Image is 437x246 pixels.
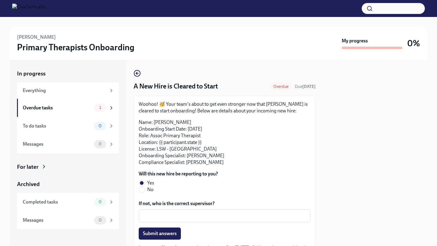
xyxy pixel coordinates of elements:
[17,99,119,117] a: Overdue tasks1
[23,105,92,111] div: Overdue tasks
[23,123,92,129] div: To do tasks
[143,231,177,237] span: Submit answers
[95,200,105,204] span: 0
[17,42,134,53] h3: Primary Therapists Onboarding
[147,186,154,193] span: No
[95,124,105,128] span: 0
[139,119,310,166] p: Name: [PERSON_NAME] Onboarding Start Date: [DATE] Role: Assoc Primary Therapist Location: {{ part...
[17,117,119,135] a: To do tasks0
[95,142,105,146] span: 0
[139,101,310,114] p: Woohoo! 🥳 Your team's about to get even stronger now that [PERSON_NAME] is cleared to start onboa...
[134,82,218,91] h4: A New Hire is Cleared to Start
[12,4,46,13] img: CharlieHealth
[23,87,106,94] div: Everything
[407,38,420,49] h3: 0%
[295,84,316,89] span: Due
[17,82,119,99] a: Everything
[270,84,292,89] span: Overdue
[147,180,154,186] span: Yes
[17,180,119,188] a: Archived
[17,193,119,211] a: Completed tasks0
[95,218,105,222] span: 0
[23,141,92,148] div: Messages
[302,84,316,89] strong: [DATE]
[17,34,56,41] h6: [PERSON_NAME]
[17,163,39,171] div: For later
[23,217,92,224] div: Messages
[17,211,119,229] a: Messages0
[295,84,316,89] span: August 2nd, 2025 08:00
[96,105,105,110] span: 1
[139,228,181,240] button: Submit answers
[139,200,310,207] label: If not, who is the correct supervisor?
[139,171,218,177] label: Will this new hire be reporting to you?
[17,163,119,171] a: For later
[17,135,119,153] a: Messages0
[342,38,368,44] strong: My progress
[17,70,119,78] a: In progress
[23,199,92,205] div: Completed tasks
